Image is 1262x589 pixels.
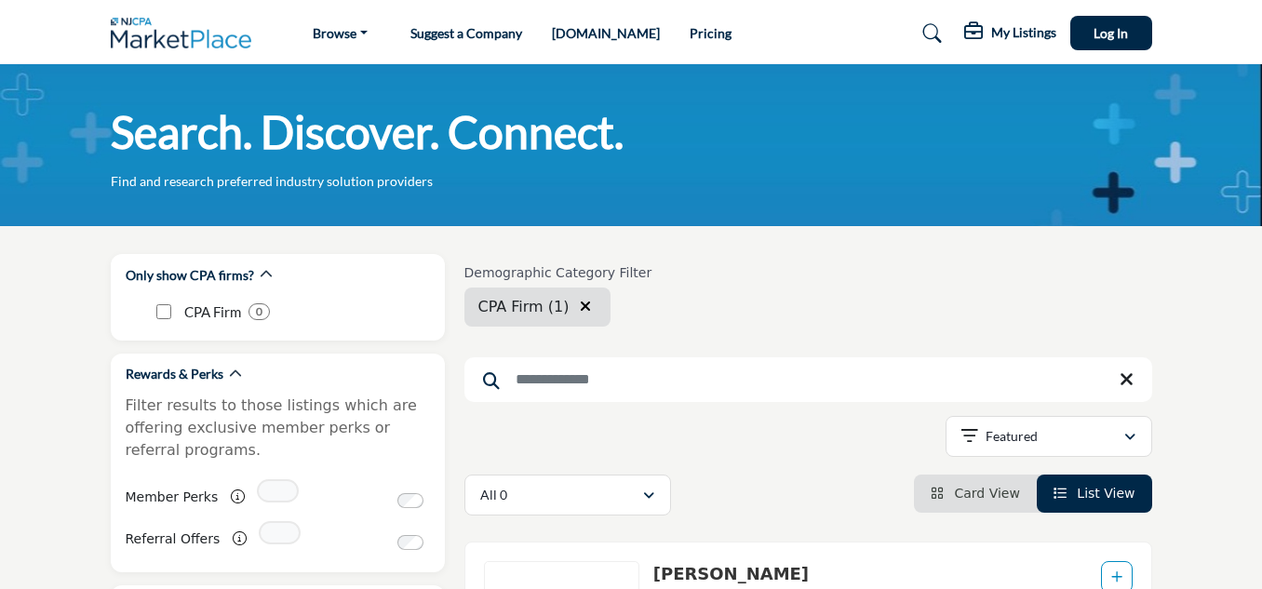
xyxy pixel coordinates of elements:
a: [DOMAIN_NAME] [552,25,660,41]
input: Switch to Member Perks [397,493,423,508]
a: Add To List [1111,569,1122,584]
h6: Demographic Category Filter [464,265,652,281]
button: Featured [946,416,1152,457]
li: List View [1037,475,1152,513]
input: CPA Firm checkbox [156,304,171,319]
img: Site Logo [111,18,262,48]
button: All 0 [464,475,671,515]
p: Filter results to those listings which are offering exclusive member perks or referral programs. [126,395,430,462]
a: View Card [931,486,1020,501]
input: Search Keyword [464,357,1152,402]
span: CPA Firm (1) [478,298,570,315]
h2: Rewards & Perks [126,365,223,383]
a: View List [1054,486,1135,501]
span: Card View [954,486,1019,501]
label: Referral Offers [126,523,221,556]
a: Browse [300,20,381,47]
p: CPA Firm: CPA Firm [184,301,241,323]
p: Find and research preferred industry solution providers [111,172,433,191]
h2: Only show CPA firms? [126,266,254,285]
a: [PERSON_NAME] [653,564,809,583]
span: List View [1077,486,1134,501]
p: All 0 [480,486,507,504]
input: Switch to Referral Offers [397,535,423,550]
a: Pricing [690,25,732,41]
p: Featured [986,427,1038,446]
b: 0 [256,305,262,318]
li: Card View [914,475,1037,513]
button: Log In [1070,16,1152,50]
h1: Search. Discover. Connect. [111,103,624,161]
span: Log In [1094,25,1128,41]
div: My Listings [964,22,1056,45]
h5: My Listings [991,24,1056,41]
label: Member Perks [126,481,219,514]
i: Clear search location [580,299,591,314]
a: Search [905,19,954,48]
div: 0 Results For CPA Firm [248,303,270,320]
a: Suggest a Company [410,25,522,41]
